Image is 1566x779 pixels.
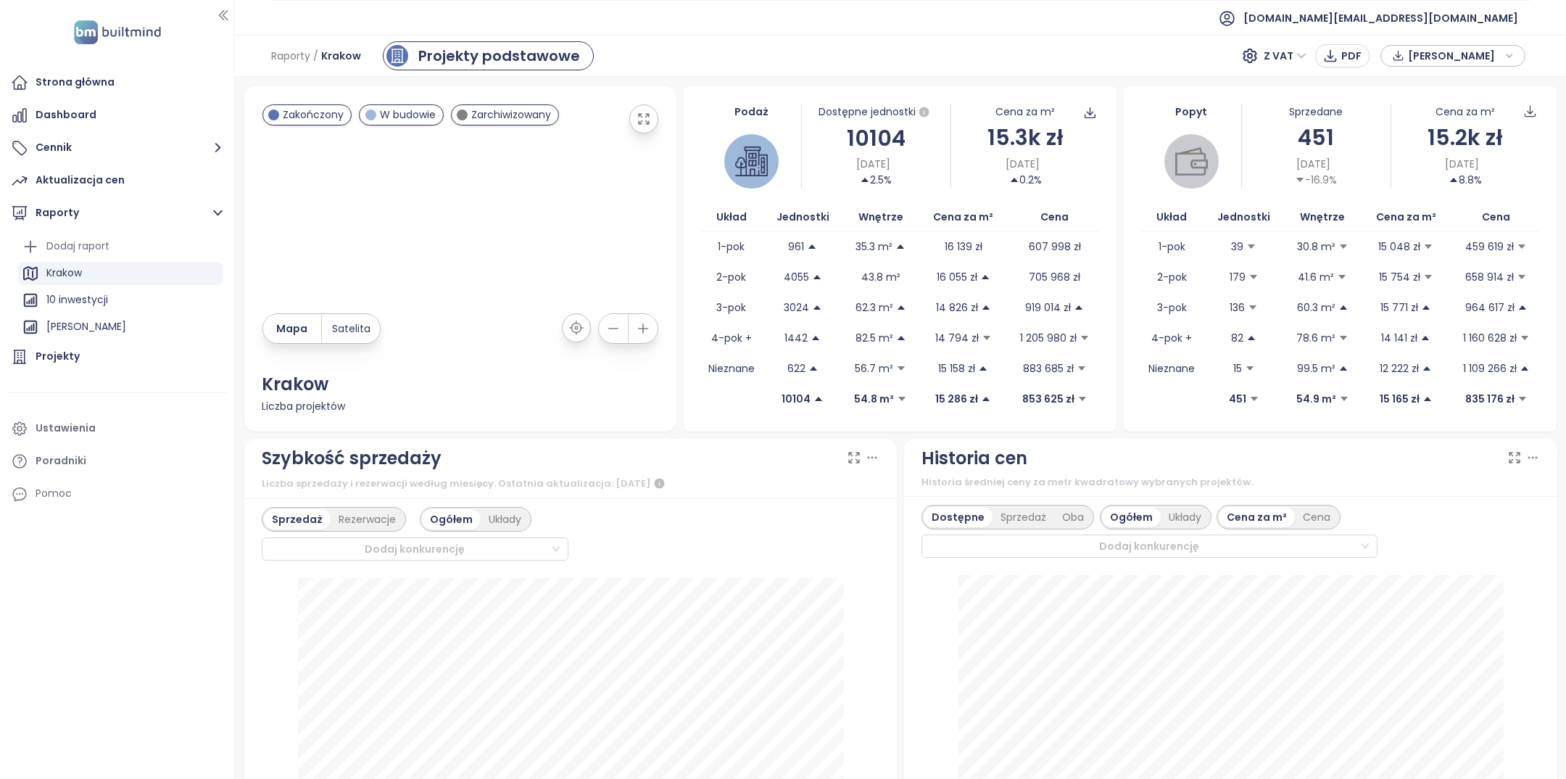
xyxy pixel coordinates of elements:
[262,445,442,472] div: Szybkość sprzedaży
[46,318,126,336] div: [PERSON_NAME]
[36,106,96,124] div: Dashboard
[1229,391,1246,407] p: 451
[896,302,906,313] span: caret-up
[1315,44,1370,67] button: PDF
[784,330,808,346] p: 1442
[283,107,344,123] span: Zakończony
[36,452,86,470] div: Poradniki
[1379,269,1420,285] p: 15 754 zł
[782,391,811,407] p: 10104
[812,302,822,313] span: caret-up
[1025,300,1071,316] p: 919 014 zł
[1009,175,1019,185] span: caret-up
[1463,330,1517,346] p: 1 160 628 zł
[1219,507,1295,527] div: Cena za m²
[1408,45,1501,67] span: [PERSON_NAME]
[1435,104,1495,120] div: Cena za m²
[701,353,761,384] td: Nieznane
[18,235,223,258] div: Dodaj raport
[1298,269,1334,285] p: 41.6 m²
[36,347,80,366] div: Projekty
[980,272,990,282] span: caret-up
[1517,302,1528,313] span: caret-up
[46,237,109,255] div: Dodaj raport
[7,447,227,476] a: Poradniki
[1380,391,1420,407] p: 15 165 zł
[1231,330,1243,346] p: 82
[1338,333,1348,343] span: caret-down
[1359,203,1453,231] th: Cena za m²
[896,333,906,343] span: caret-up
[70,17,165,47] img: logo
[895,242,906,252] span: caret-up
[1102,507,1161,527] div: Ogółem
[1296,391,1336,407] p: 54.9 m²
[1141,323,1201,353] td: 4-pok +
[1141,262,1201,292] td: 2-pok
[802,104,950,121] div: Dostępne jednostki
[18,316,223,339] div: [PERSON_NAME]
[36,485,72,503] div: Pomoc
[7,166,227,195] a: Aktualizacja cen
[36,73,115,91] div: Strona główna
[1449,175,1459,185] span: caret-up
[861,269,900,285] p: 43.8 m²
[7,101,227,130] a: Dashboard
[1022,391,1074,407] p: 853 625 zł
[1077,394,1087,404] span: caret-down
[1520,333,1530,343] span: caret-down
[313,43,318,69] span: /
[1388,45,1517,67] div: button
[1285,203,1359,231] th: Wnętrze
[18,262,223,285] div: Krakow
[1006,156,1040,172] span: [DATE]
[856,156,890,172] span: [DATE]
[701,231,761,262] td: 1-pok
[982,333,992,343] span: caret-down
[935,330,979,346] p: 14 794 zł
[855,239,892,255] p: 35.3 m²
[812,272,822,282] span: caret-up
[936,300,978,316] p: 14 826 zł
[1520,363,1530,374] span: caret-up
[1422,363,1432,374] span: caret-up
[807,242,817,252] span: caret-up
[7,342,227,371] a: Projekty
[1231,239,1243,255] p: 39
[921,475,1540,490] div: Historia średniej ceny za metr kwadratowy wybranych projektów.
[896,363,906,374] span: caret-down
[1023,360,1074,376] p: 883 685 zł
[1233,360,1242,376] p: 15
[811,333,821,343] span: caret-up
[1020,330,1077,346] p: 1 205 980 zł
[855,330,893,346] p: 82.5 m²
[1010,203,1100,231] th: Cena
[787,360,805,376] p: 622
[1380,300,1418,316] p: 15 771 zł
[1465,300,1515,316] p: 964 617 zł
[1465,239,1514,255] p: 459 619 zł
[1264,45,1306,67] span: Z VAT
[1248,302,1258,313] span: caret-down
[945,239,982,255] p: 16 139 zł
[1378,239,1420,255] p: 15 048 zł
[1341,48,1362,64] span: PDF
[46,264,82,282] div: Krakow
[1295,507,1338,527] div: Cena
[921,445,1027,472] div: Historia cen
[1245,363,1255,374] span: caret-down
[701,203,761,231] th: Układ
[481,509,529,529] div: Układy
[1141,104,1240,120] div: Popyt
[1202,203,1286,231] th: Jednostki
[978,363,988,374] span: caret-up
[7,479,227,508] div: Pomoc
[1517,272,1527,282] span: caret-down
[1141,231,1201,262] td: 1-pok
[36,419,96,437] div: Ustawienia
[855,300,893,316] p: 62.3 m²
[422,509,481,529] div: Ogółem
[1296,330,1335,346] p: 78.6 m²
[924,507,993,527] div: Dostępne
